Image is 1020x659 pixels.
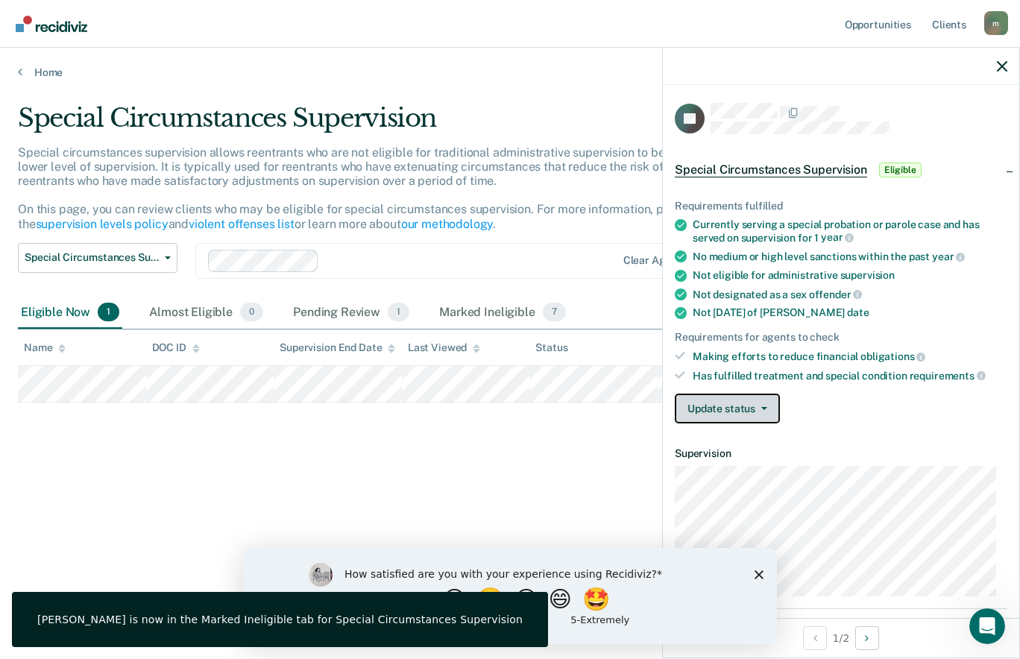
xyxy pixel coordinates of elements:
[18,145,750,231] p: Special circumstances supervision allows reentrants who are not eligible for traditional administ...
[623,254,687,267] div: Clear agents
[543,303,566,322] span: 7
[189,217,295,231] a: violent offenses list
[535,341,567,354] div: Status
[152,341,200,354] div: DOC ID
[290,297,412,329] div: Pending Review
[693,306,1007,319] div: Not [DATE] of [PERSON_NAME]
[984,11,1008,35] div: m
[408,341,480,354] div: Last Viewed
[37,613,523,626] div: [PERSON_NAME] is now in the Marked Ineligible tab for Special Circumstances Supervision
[847,306,869,318] span: date
[18,66,1002,79] a: Home
[693,369,1007,382] div: Has fulfilled treatment and special condition
[146,297,266,329] div: Almost Eligible
[693,350,1007,363] div: Making efforts to reduce financial
[243,548,777,644] iframe: Survey by Kim from Recidiviz
[693,269,1007,282] div: Not eligible for administrative
[675,447,1007,460] dt: Supervision
[803,626,827,650] button: Previous Opportunity
[388,303,409,322] span: 1
[24,341,66,354] div: Name
[932,250,965,262] span: year
[675,394,780,423] button: Update status
[879,163,922,177] span: Eligible
[36,217,169,231] a: supervision levels policy
[25,251,159,264] span: Special Circumstances Supervision
[18,103,783,145] div: Special Circumstances Supervision
[675,200,1007,212] div: Requirements fulfilled
[860,350,925,362] span: obligations
[693,218,1007,244] div: Currently serving a special probation or parole case and has served on supervision for 1
[280,341,395,354] div: Supervision End Date
[675,331,1007,344] div: Requirements for agents to check
[809,288,863,300] span: offender
[663,146,1019,194] div: Special Circumstances SupervisionEligible
[984,11,1008,35] button: Profile dropdown button
[693,288,1007,301] div: Not designated as a sex
[436,297,569,329] div: Marked Ineligible
[840,269,895,281] span: supervision
[240,303,263,322] span: 0
[401,217,494,231] a: our methodology
[675,163,867,177] span: Special Circumstances Supervision
[98,303,119,322] span: 1
[910,370,986,382] span: requirements
[969,608,1005,644] iframe: Intercom live chat
[663,618,1019,658] div: 1 / 2
[693,250,1007,263] div: No medium or high level sanctions within the past
[855,626,879,650] button: Next Opportunity
[821,231,854,243] span: year
[18,297,122,329] div: Eligible Now
[16,16,87,32] img: Recidiviz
